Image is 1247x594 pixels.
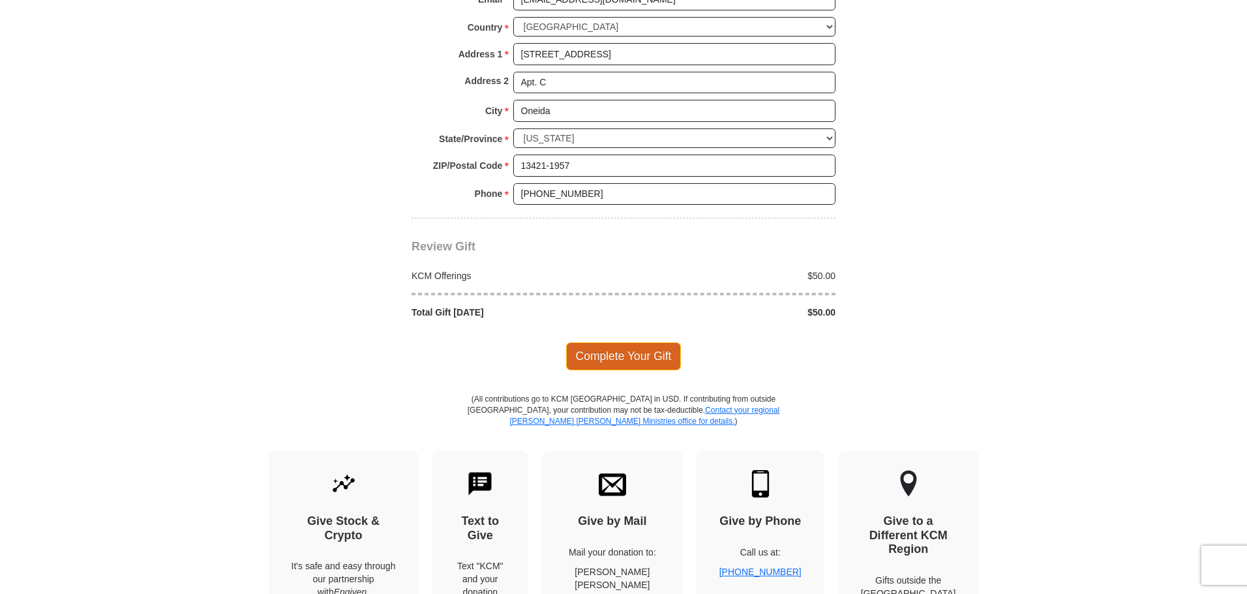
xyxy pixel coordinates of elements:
[719,567,802,577] a: [PHONE_NUMBER]
[899,470,918,497] img: other-region
[405,269,624,282] div: KCM Offerings
[467,394,780,451] p: (All contributions go to KCM [GEOGRAPHIC_DATA] in USD. If contributing from outside [GEOGRAPHIC_D...
[475,185,503,203] strong: Phone
[468,18,503,37] strong: Country
[466,470,494,497] img: text-to-give.svg
[458,45,503,63] strong: Address 1
[485,102,502,120] strong: City
[565,546,660,559] p: Mail your donation to:
[412,240,475,253] span: Review Gift
[464,72,509,90] strong: Address 2
[623,269,843,282] div: $50.00
[509,406,779,426] a: Contact your regional [PERSON_NAME] [PERSON_NAME] Ministries office for details.
[405,306,624,319] div: Total Gift [DATE]
[433,156,503,175] strong: ZIP/Postal Code
[719,514,802,529] h4: Give by Phone
[330,470,357,497] img: give-by-stock.svg
[599,470,626,497] img: envelope.svg
[292,514,396,542] h4: Give Stock & Crypto
[566,342,682,370] span: Complete Your Gift
[623,306,843,319] div: $50.00
[861,514,956,557] h4: Give to a Different KCM Region
[439,130,502,148] strong: State/Province
[719,546,802,559] p: Call us at:
[455,514,506,542] h4: Text to Give
[565,514,660,529] h4: Give by Mail
[747,470,774,497] img: mobile.svg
